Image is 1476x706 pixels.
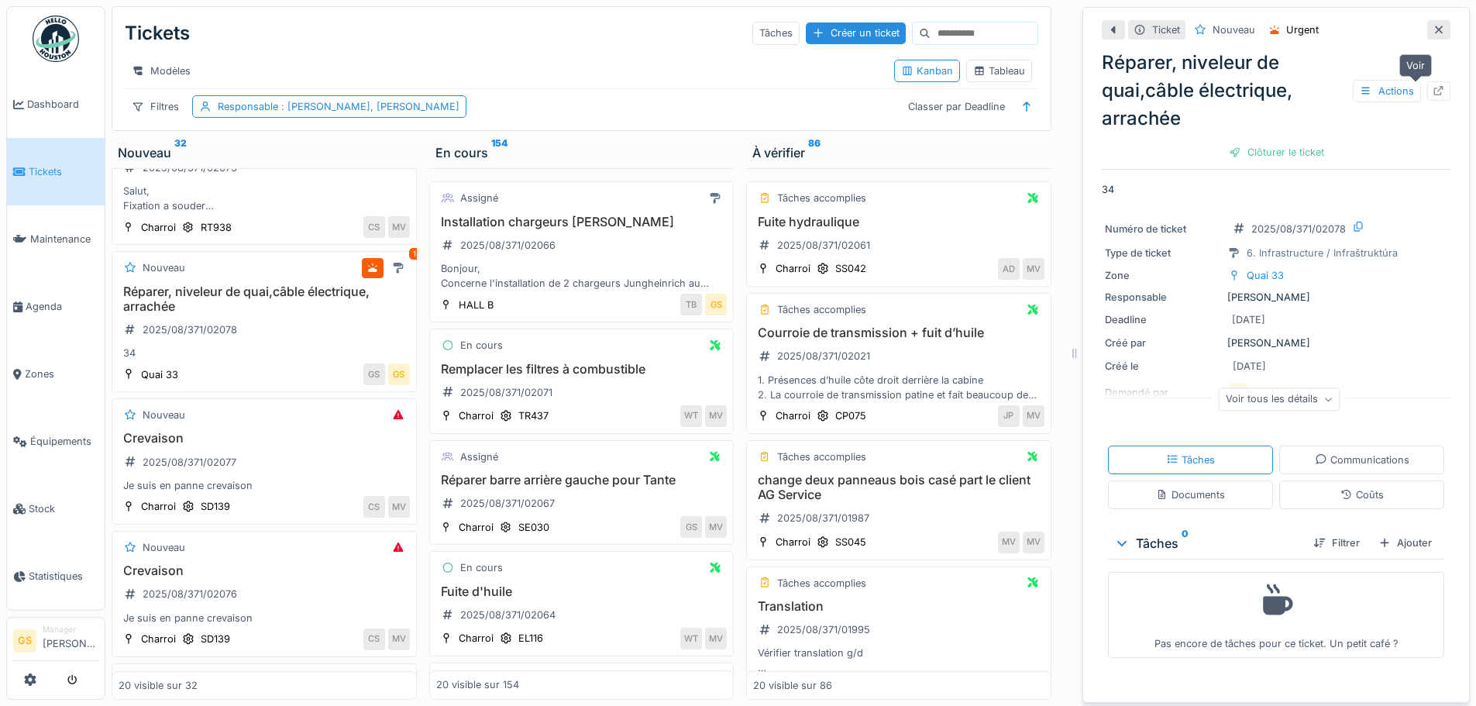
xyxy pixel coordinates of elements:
[141,499,176,514] div: Charroi
[141,220,176,235] div: Charroi
[30,232,98,246] span: Maintenance
[409,248,420,260] div: 1
[363,629,385,650] div: CS
[460,385,552,400] div: 2025/08/371/02071
[491,143,507,162] sup: 154
[776,261,810,276] div: Charroi
[119,478,410,493] div: Je suis en panne crevaison
[201,499,230,514] div: SD139
[1353,80,1421,102] div: Actions
[680,294,702,315] div: TB
[680,405,702,427] div: WT
[777,576,866,591] div: Tâches accomplies
[901,64,953,78] div: Kanban
[1105,336,1221,350] div: Créé par
[33,15,79,62] img: Badge_color-CXgf-gQk.svg
[143,540,185,555] div: Nouveau
[388,629,410,650] div: MV
[13,624,98,661] a: GS Manager[PERSON_NAME]
[518,520,549,535] div: SE030
[1315,453,1409,467] div: Communications
[1307,532,1366,553] div: Filtrer
[835,261,866,276] div: SS042
[218,99,459,114] div: Responsable
[363,363,385,385] div: GS
[1105,290,1447,305] div: [PERSON_NAME]
[436,261,728,291] div: Bonjour, Concerne l'installation de 2 chargeurs Jungheinrich au [GEOGRAPHIC_DATA], [GEOGRAPHIC_DATA]
[460,238,556,253] div: 2025/08/371/02066
[174,143,187,162] sup: 32
[901,95,1012,118] div: Classer par Deadline
[119,611,410,625] div: Je suis en panne crevaison
[460,191,498,205] div: Assigné
[1105,336,1447,350] div: [PERSON_NAME]
[388,496,410,518] div: MV
[753,599,1044,614] h3: Translation
[13,629,36,653] li: GS
[201,632,230,646] div: SD139
[1340,487,1384,502] div: Coûts
[806,22,906,43] div: Créer un ticket
[680,628,702,649] div: WT
[777,349,870,363] div: 2025/08/371/02021
[1219,388,1340,411] div: Voir tous les détails
[460,496,555,511] div: 2025/08/371/02067
[43,624,98,635] div: Manager
[363,216,385,238] div: CS
[460,560,503,575] div: En cours
[753,325,1044,340] h3: Courroie de transmission + fuit d’huile
[143,455,236,470] div: 2025/08/371/02077
[29,569,98,584] span: Statistiques
[1023,532,1044,553] div: MV
[7,205,105,273] a: Maintenance
[752,143,1045,162] div: À vérifier
[1247,268,1284,283] div: Quai 33
[119,346,410,360] div: 34
[436,473,728,487] h3: Réparer barre arrière gauche pour Tante
[777,449,866,464] div: Tâches accomplies
[835,408,866,423] div: CP075
[436,362,728,377] h3: Remplacer les filtres à combustible
[776,535,810,549] div: Charroi
[25,367,98,381] span: Zones
[1213,22,1255,37] div: Nouveau
[1152,22,1180,37] div: Ticket
[388,216,410,238] div: MV
[1372,532,1438,553] div: Ajouter
[436,215,728,229] h3: Installation chargeurs [PERSON_NAME]
[436,584,728,599] h3: Fuite d'huile
[518,408,549,423] div: TR437
[460,338,503,353] div: En cours
[808,143,821,162] sup: 86
[143,587,237,601] div: 2025/08/371/02076
[7,475,105,542] a: Stock
[125,60,198,82] div: Modèles
[30,434,98,449] span: Équipements
[1232,312,1265,327] div: [DATE]
[1118,579,1434,651] div: Pas encore de tâches pour ce ticket. Un petit café ?
[7,71,105,138] a: Dashboard
[1023,405,1044,427] div: MV
[143,260,185,275] div: Nouveau
[1166,453,1215,467] div: Tâches
[1399,54,1432,77] div: Voir
[777,511,869,525] div: 2025/08/371/01987
[705,405,727,427] div: MV
[777,302,866,317] div: Tâches accomplies
[777,191,866,205] div: Tâches accomplies
[436,678,519,693] div: 20 visible sur 154
[1105,268,1221,283] div: Zone
[1102,182,1450,197] p: 34
[459,520,494,535] div: Charroi
[705,516,727,538] div: MV
[119,284,410,314] h3: Réparer, niveleur de quai,câble électrique, arrachée
[1102,49,1450,133] div: Réparer, niveleur de quai,câble électrique, arrachée
[752,22,800,44] div: Tâches
[459,298,494,312] div: HALL B
[705,294,727,315] div: GS
[1105,246,1221,260] div: Type de ticket
[388,363,410,385] div: GS
[518,631,543,646] div: EL116
[26,299,98,314] span: Agenda
[119,431,410,446] h3: Crevaison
